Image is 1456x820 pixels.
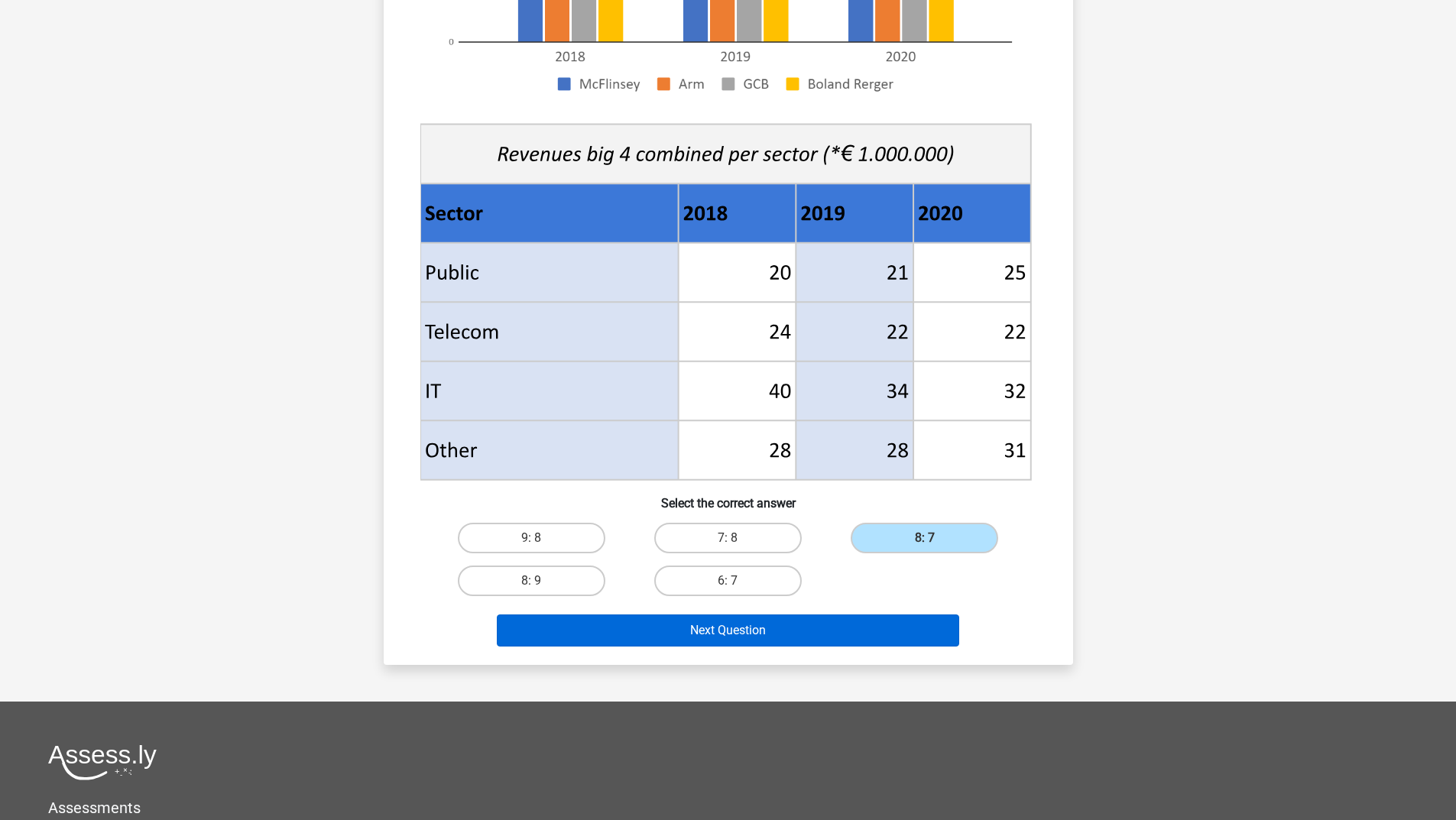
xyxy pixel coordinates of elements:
[48,799,1408,817] h5: Assessments
[654,566,802,596] label: 6: 7
[654,523,802,553] label: 7: 8
[851,523,998,553] label: 8: 7
[408,484,1049,510] h6: Select the correct answer
[497,614,959,647] button: Next Question
[458,523,605,553] label: 9: 8
[48,744,157,780] img: Assessly logo
[458,566,605,596] label: 8: 9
